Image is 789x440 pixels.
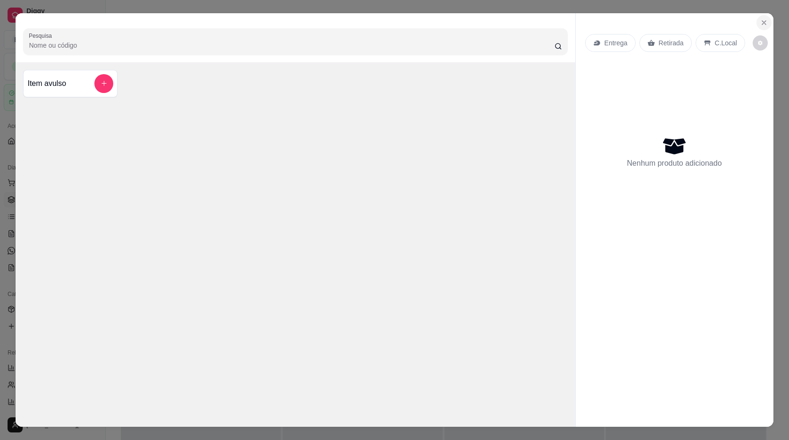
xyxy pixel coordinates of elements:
p: Nenhum produto adicionado [627,158,722,169]
button: Close [756,15,772,30]
h4: Item avulso [27,78,66,89]
p: Retirada [659,38,684,48]
p: C.Local [715,38,737,48]
button: decrease-product-quantity [753,35,768,51]
button: add-separate-item [94,74,113,93]
p: Entrega [604,38,628,48]
label: Pesquisa [29,32,55,40]
input: Pesquisa [29,41,554,50]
